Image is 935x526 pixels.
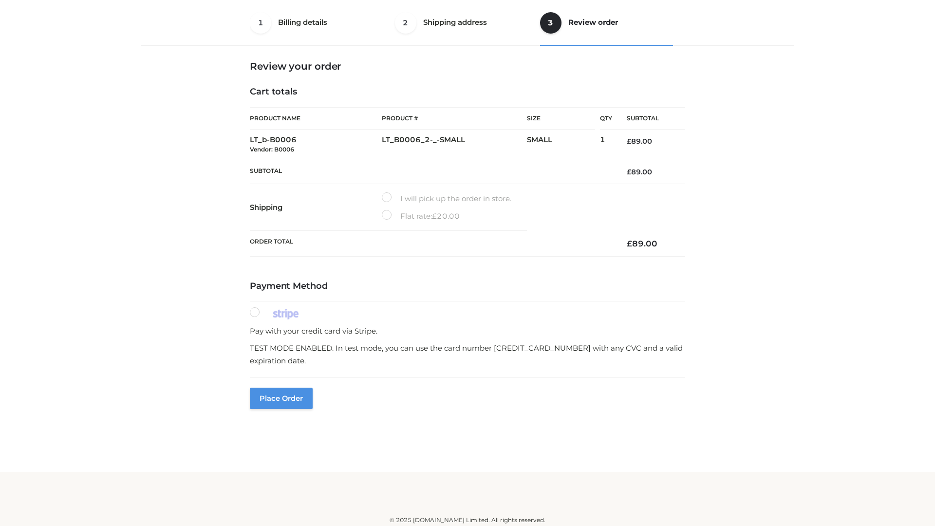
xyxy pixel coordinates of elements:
span: £ [432,211,437,221]
span: £ [627,137,631,146]
th: Qty [600,107,612,130]
button: Place order [250,388,313,409]
th: Subtotal [250,160,612,184]
small: Vendor: B0006 [250,146,294,153]
td: 1 [600,130,612,160]
h3: Review your order [250,60,685,72]
th: Product Name [250,107,382,130]
span: £ [627,168,631,176]
p: TEST MODE ENABLED. In test mode, you can use the card number [CREDIT_CARD_NUMBER] with any CVC an... [250,342,685,367]
bdi: 89.00 [627,168,652,176]
h4: Cart totals [250,87,685,97]
div: © 2025 [DOMAIN_NAME] Limited. All rights reserved. [145,515,790,525]
bdi: 20.00 [432,211,460,221]
th: Subtotal [612,108,685,130]
bdi: 89.00 [627,239,657,248]
label: I will pick up the order in store. [382,192,511,205]
label: Flat rate: [382,210,460,223]
h4: Payment Method [250,281,685,292]
th: Shipping [250,184,382,231]
td: SMALL [527,130,600,160]
th: Order Total [250,231,612,257]
th: Size [527,108,595,130]
th: Product # [382,107,527,130]
span: £ [627,239,632,248]
p: Pay with your credit card via Stripe. [250,325,685,338]
td: LT_B0006_2-_-SMALL [382,130,527,160]
td: LT_b-B0006 [250,130,382,160]
bdi: 89.00 [627,137,652,146]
